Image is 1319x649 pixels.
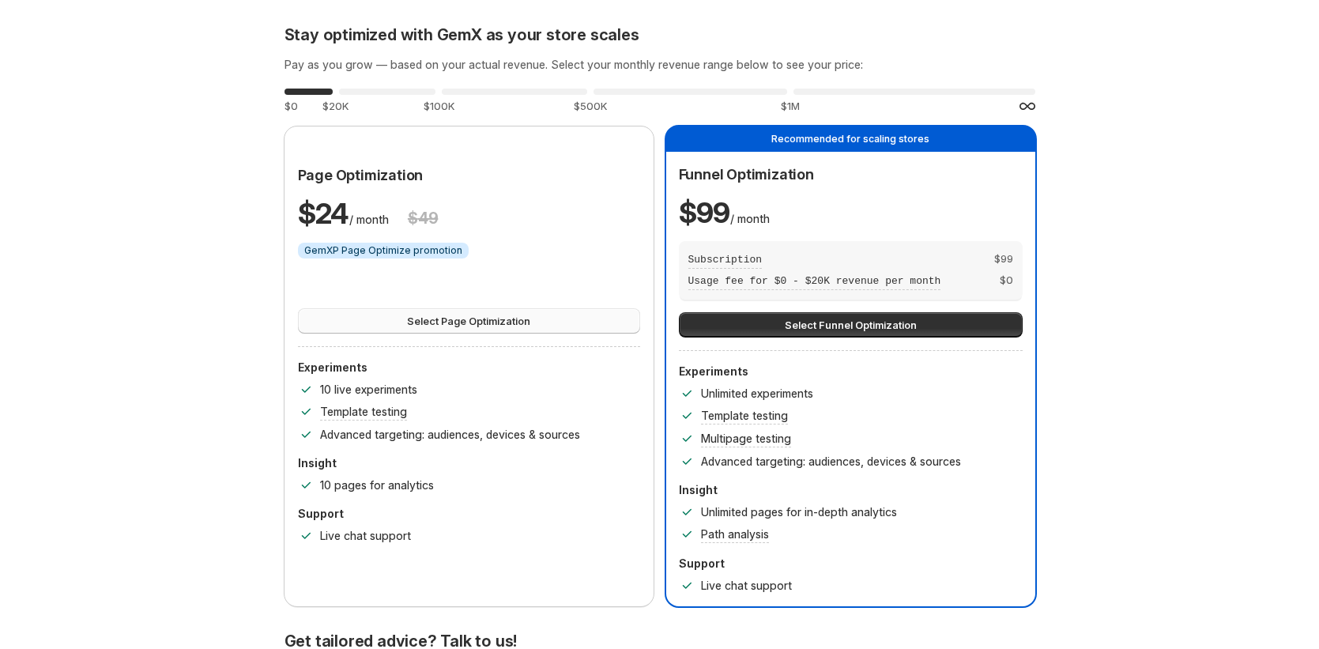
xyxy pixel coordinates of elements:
span: $0 [285,100,298,112]
p: Unlimited pages for in-depth analytics [701,504,897,520]
span: $20K [322,100,349,112]
p: Path analysis [701,526,769,542]
span: Usage fee for $0 - $20K revenue per month [688,275,941,287]
span: $500K [574,100,607,112]
p: Multipage testing [701,431,791,447]
span: Page Optimization [298,167,424,183]
span: $1M [781,100,800,112]
span: $ 99 [994,251,1013,269]
p: Support [298,506,640,522]
span: Subscription [688,254,763,266]
span: GemXP Page Optimize promotion [304,244,462,257]
span: Select Page Optimization [407,313,530,329]
h2: Stay optimized with GemX as your store scales [285,25,1035,44]
span: $100K [424,100,454,112]
p: 10 live experiments [320,382,417,398]
button: Select Funnel Optimization [679,312,1023,338]
p: Live chat support [320,528,411,544]
span: $ 0 [1000,272,1013,290]
span: $ 99 [679,195,730,230]
p: Template testing [320,404,407,420]
p: / month [298,194,389,232]
p: Live chat support [701,578,792,594]
p: Unlimited experiments [701,386,813,402]
p: Insight [679,482,1023,498]
h3: $ 49 [408,209,438,228]
p: Experiments [679,364,1023,379]
p: Template testing [701,408,788,424]
p: Advanced targeting: audiences, devices & sources [320,427,580,443]
p: Advanced targeting: audiences, devices & sources [701,454,961,470]
span: $ 24 [298,196,349,231]
button: Select Page Optimization [298,308,640,334]
span: Funnel Optimization [679,166,814,183]
p: 10 pages for analytics [320,477,434,493]
p: Insight [298,455,640,471]
h3: Pay as you grow — based on your actual revenue. Select your monthly revenue range below to see yo... [285,57,1035,73]
p: Support [679,556,1023,572]
p: / month [679,194,770,232]
span: Recommended for scaling stores [771,133,929,145]
p: Experiments [298,360,640,375]
span: Select Funnel Optimization [785,317,917,333]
